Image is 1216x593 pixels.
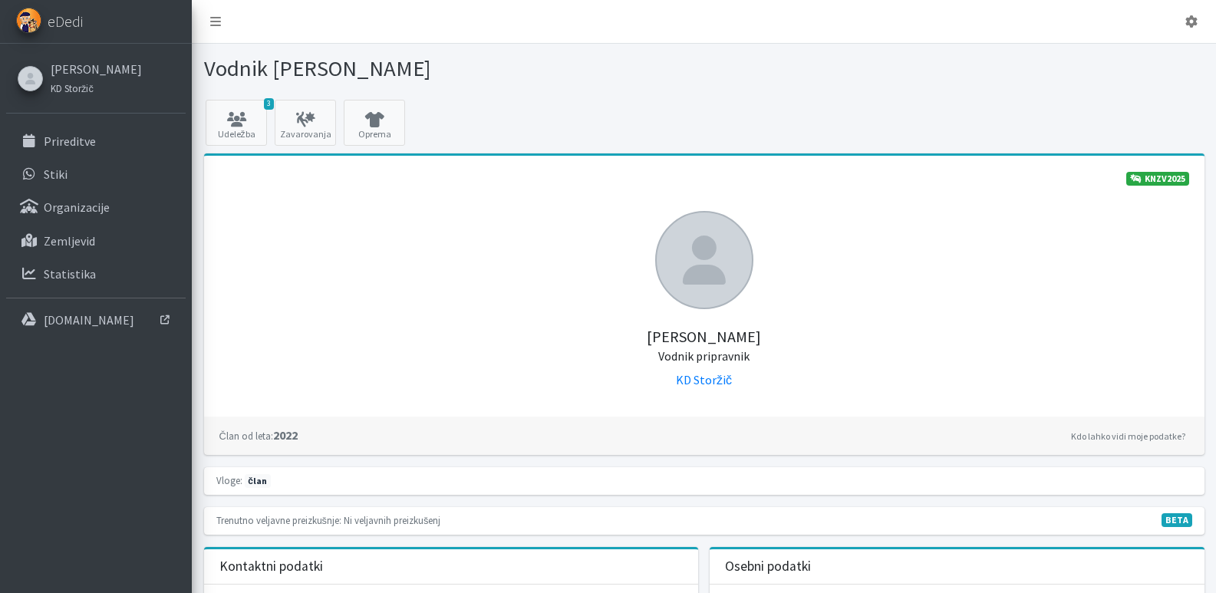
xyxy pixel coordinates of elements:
small: Vloge: [216,474,242,486]
span: član [245,474,271,488]
a: Kdo lahko vidi moje podatke? [1067,427,1189,446]
h1: Vodnik [PERSON_NAME] [204,55,699,82]
a: Zavarovanja [275,100,336,146]
small: Ni veljavnih preizkušenj [344,514,440,526]
a: Prireditve [6,126,186,156]
span: 3 [264,98,274,110]
span: eDedi [48,10,83,33]
a: [DOMAIN_NAME] [6,305,186,335]
small: Član od leta: [219,430,273,442]
a: [PERSON_NAME] [51,60,142,78]
p: Statistika [44,266,96,282]
a: Statistika [6,259,186,289]
p: Organizacije [44,199,110,215]
strong: 2022 [219,427,298,443]
h3: Kontaktni podatki [219,558,323,575]
a: Oprema [344,100,405,146]
a: 3 Udeležba [206,100,267,146]
h3: Osebni podatki [725,558,811,575]
a: KD Storžič [676,372,732,387]
small: KD Storžič [51,82,94,94]
a: Organizacije [6,192,186,222]
p: Zemljevid [44,233,95,249]
a: KD Storžič [51,78,142,97]
small: Trenutno veljavne preizkušnje: [216,514,341,526]
a: KNZV2025 [1126,172,1189,186]
a: Zemljevid [6,226,186,256]
h5: [PERSON_NAME] [219,309,1189,364]
img: eDedi [16,8,41,33]
a: Stiki [6,159,186,189]
small: Vodnik pripravnik [658,348,750,364]
p: Stiki [44,166,68,182]
p: Prireditve [44,133,96,149]
span: V fazi razvoja [1162,513,1192,527]
p: [DOMAIN_NAME] [44,312,134,328]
